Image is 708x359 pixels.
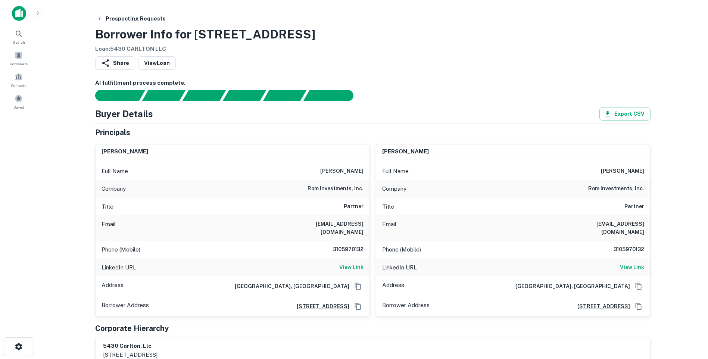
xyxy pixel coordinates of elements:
[94,12,169,25] button: Prospecting Requests
[11,82,26,88] span: Contacts
[95,25,315,43] h3: Borrower Info for [STREET_ADDRESS]
[382,147,429,156] h6: [PERSON_NAME]
[308,184,364,193] h6: rom investments, inc.
[344,202,364,211] h6: Partner
[102,245,140,254] p: Phone (Mobile)
[229,282,349,290] h6: [GEOGRAPHIC_DATA], [GEOGRAPHIC_DATA]
[2,91,35,112] a: Saved
[102,147,148,156] h6: [PERSON_NAME]
[2,26,35,47] a: Search
[103,342,157,350] h6: 5430 carlton, llc
[571,302,630,310] a: [STREET_ADDRESS]
[2,48,35,68] a: Borrowers
[599,107,651,121] button: Export CSV
[13,104,24,110] span: Saved
[352,281,364,292] button: Copy Address
[102,202,113,211] p: Title
[274,220,364,236] h6: [EMAIL_ADDRESS][DOMAIN_NAME]
[10,61,28,67] span: Borrowers
[339,263,364,271] h6: View Link
[263,90,306,101] div: Principals found, still searching for contact information. This may take time...
[633,281,644,292] button: Copy Address
[339,263,364,272] a: View Link
[555,220,644,236] h6: [EMAIL_ADDRESS][DOMAIN_NAME]
[671,299,708,335] iframe: Chat Widget
[633,301,644,312] button: Copy Address
[142,90,185,101] div: Your request is received and processing...
[138,56,176,70] a: ViewLoan
[319,245,364,254] h6: 3105970132
[624,202,644,211] h6: Partner
[620,263,644,272] a: View Link
[291,302,349,310] a: [STREET_ADDRESS]
[588,184,644,193] h6: rom investments, inc.
[599,245,644,254] h6: 3105970132
[382,184,406,193] p: Company
[13,39,25,45] span: Search
[95,56,135,70] button: Share
[86,90,142,101] div: Sending borrower request to AI...
[102,220,116,236] p: Email
[102,281,124,292] p: Address
[95,127,130,138] h5: Principals
[382,245,421,254] p: Phone (Mobile)
[382,301,430,312] p: Borrower Address
[222,90,266,101] div: Principals found, AI now looking for contact information...
[102,184,126,193] p: Company
[382,263,417,272] p: LinkedIn URL
[102,301,149,312] p: Borrower Address
[382,202,394,211] p: Title
[95,79,651,87] h6: AI fulfillment process complete.
[102,263,136,272] p: LinkedIn URL
[601,167,644,176] h6: [PERSON_NAME]
[382,281,404,292] p: Address
[320,167,364,176] h6: [PERSON_NAME]
[95,107,153,121] h4: Buyer Details
[2,70,35,90] a: Contacts
[95,45,315,53] h6: Loan : 5430 CARLTON LLC
[620,263,644,271] h6: View Link
[182,90,226,101] div: Documents found, AI parsing details...
[95,323,169,334] h5: Corporate Hierarchy
[382,167,409,176] p: Full Name
[352,301,364,312] button: Copy Address
[303,90,362,101] div: AI fulfillment process complete.
[102,167,128,176] p: Full Name
[12,6,26,21] img: capitalize-icon.png
[382,220,396,236] p: Email
[509,282,630,290] h6: [GEOGRAPHIC_DATA], [GEOGRAPHIC_DATA]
